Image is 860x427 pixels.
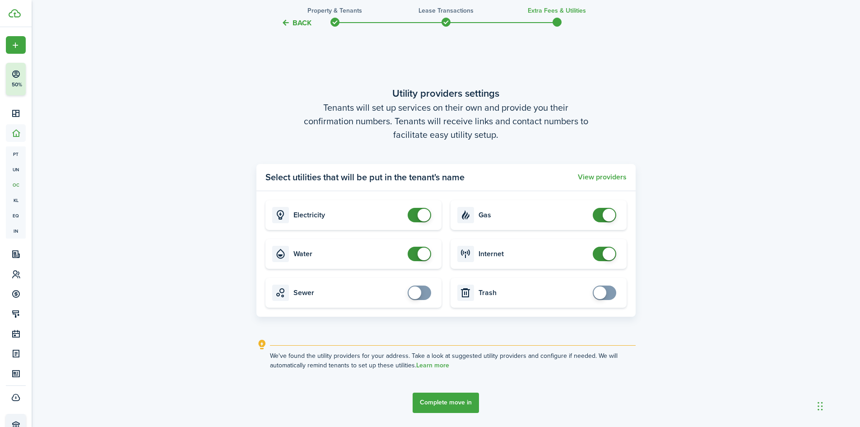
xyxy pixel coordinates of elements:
p: 50% [11,81,23,89]
h3: Lease Transactions [418,6,474,15]
a: kl [6,192,26,208]
h3: Extra fees & Utilities [528,6,586,15]
card-title: Water [293,250,403,258]
a: Learn more [416,362,449,369]
a: eq [6,208,26,223]
card-title: Trash [479,289,588,297]
button: 50% [6,63,81,95]
card-title: Internet [479,250,588,258]
card-title: Electricity [293,211,403,219]
img: TenantCloud [9,9,21,18]
h3: Property & Tenants [307,6,362,15]
a: oc [6,177,26,192]
a: un [6,162,26,177]
card-title: Sewer [293,289,403,297]
button: Back [281,18,311,28]
panel-main-title: Select utilities that will be put in the tenant's name [265,170,465,184]
div: Drag [818,393,823,420]
a: in [6,223,26,239]
card-title: Gas [479,211,588,219]
explanation-description: We've found the utility providers for your address. Take a look at suggested utility providers an... [270,351,636,370]
button: View providers [578,173,627,181]
i: outline [256,339,268,350]
wizard-step-header-description: Tenants will set up services on their own and provide you their confirmation numbers. Tenants wil... [256,101,636,141]
button: Complete move in [413,393,479,413]
a: pt [6,146,26,162]
wizard-step-header-title: Utility providers settings [256,86,636,101]
iframe: Chat Widget [710,329,860,427]
button: Open menu [6,36,26,54]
